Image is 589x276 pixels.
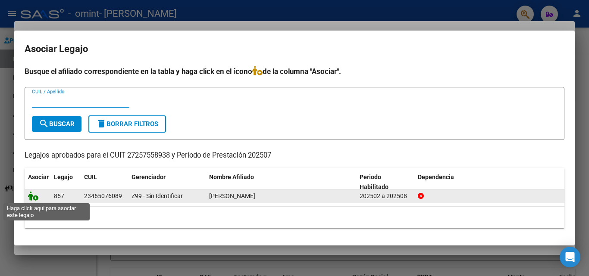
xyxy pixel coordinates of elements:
div: 23465076089 [84,191,122,201]
div: 1 registros [25,207,564,228]
span: Legajo [54,174,73,180]
span: ALFONSO LAUTARO NICOLAS [209,192,255,199]
mat-icon: search [39,118,49,129]
div: 202502 a 202508 [360,191,411,201]
span: Buscar [39,120,75,128]
datatable-header-cell: Asociar [25,168,50,196]
mat-icon: delete [96,118,107,129]
datatable-header-cell: CUIL [81,168,128,196]
span: Z99 - Sin Identificar [132,192,183,199]
span: Dependencia [418,174,454,180]
span: CUIL [84,174,97,180]
button: Buscar [32,116,81,132]
div: Open Intercom Messenger [560,247,580,267]
datatable-header-cell: Legajo [50,168,81,196]
span: Periodo Habilitado [360,174,388,190]
h4: Busque el afiliado correspondiente en la tabla y haga click en el ícono de la columna "Asociar". [25,66,564,77]
datatable-header-cell: Dependencia [414,168,565,196]
datatable-header-cell: Gerenciador [128,168,206,196]
span: Borrar Filtros [96,120,158,128]
button: Borrar Filtros [88,115,166,133]
span: Nombre Afiliado [209,174,254,180]
datatable-header-cell: Nombre Afiliado [206,168,356,196]
h2: Asociar Legajo [25,41,564,57]
p: Legajos aprobados para el CUIT 27257558938 y Período de Prestación 202507 [25,150,564,161]
span: Asociar [28,174,49,180]
datatable-header-cell: Periodo Habilitado [356,168,414,196]
span: Gerenciador [132,174,166,180]
span: 857 [54,192,64,199]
